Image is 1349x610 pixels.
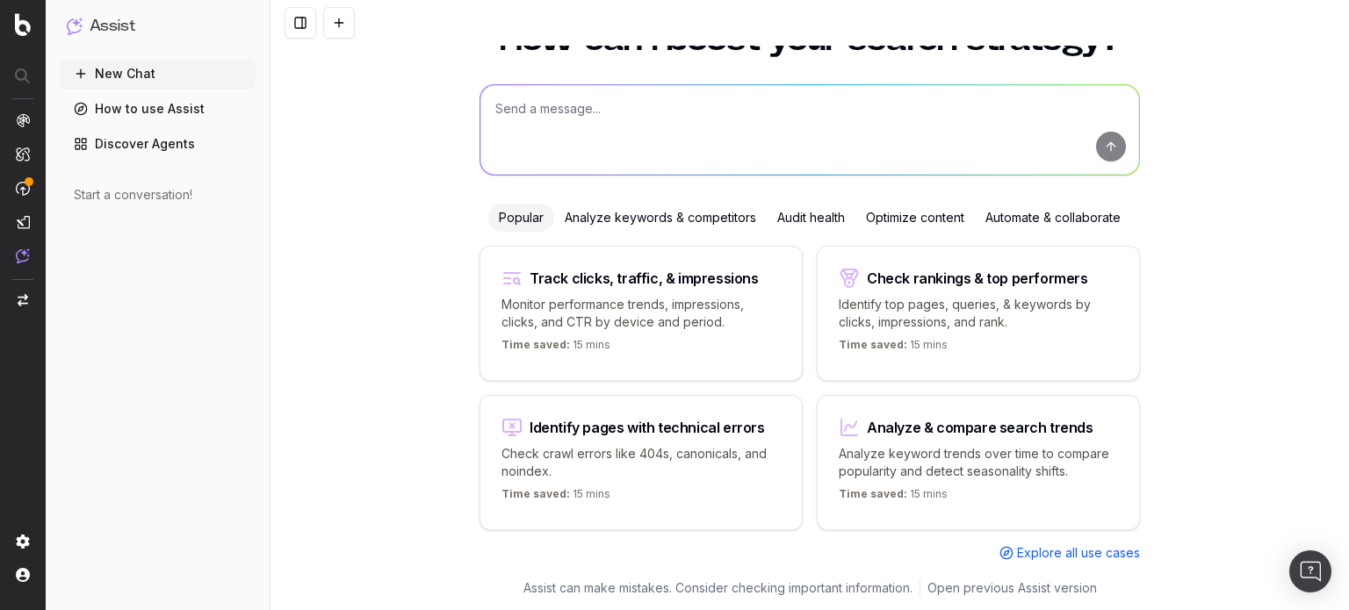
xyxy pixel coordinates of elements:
img: Intelligence [16,147,30,161]
p: Identify top pages, queries, & keywords by clicks, impressions, and rank. [839,296,1118,331]
div: Start a conversation! [74,186,242,204]
button: New Chat [60,60,256,88]
p: 15 mins [839,487,948,508]
span: Time saved: [501,487,570,500]
a: Discover Agents [60,130,256,158]
a: Open previous Assist version [927,579,1097,597]
p: Analyze keyword trends over time to compare popularity and detect seasonality shifts. [839,445,1118,480]
img: Analytics [16,113,30,127]
div: Check rankings & top performers [867,271,1088,285]
div: Optimize content [855,204,975,232]
p: 15 mins [839,338,948,359]
img: Switch project [18,294,28,306]
a: Explore all use cases [999,544,1140,562]
span: Time saved: [501,338,570,351]
div: Audit health [767,204,855,232]
span: Time saved: [839,487,907,500]
img: Activation [16,181,30,196]
p: 15 mins [501,487,610,508]
div: Analyze & compare search trends [867,420,1093,434]
p: Check crawl errors like 404s, canonicals, and noindex. [501,445,781,480]
div: Automate & collaborate [975,204,1131,232]
div: Open Intercom Messenger [1289,550,1331,592]
div: Track clicks, traffic, & impressions [530,271,759,285]
img: Setting [16,535,30,549]
img: My account [16,568,30,582]
button: Assist [67,14,249,39]
div: Analyze keywords & competitors [554,204,767,232]
p: Assist can make mistakes. Consider checking important information. [523,579,913,597]
p: 15 mins [501,338,610,359]
div: Popular [488,204,554,232]
p: Monitor performance trends, impressions, clicks, and CTR by device and period. [501,296,781,331]
span: Explore all use cases [1017,544,1140,562]
div: Identify pages with technical errors [530,420,765,434]
img: Studio [16,215,30,229]
img: Assist [67,18,83,34]
a: How to use Assist [60,95,256,123]
h1: Assist [90,14,135,39]
span: Time saved: [839,338,907,351]
img: Botify logo [15,13,31,36]
img: Assist [16,248,30,263]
